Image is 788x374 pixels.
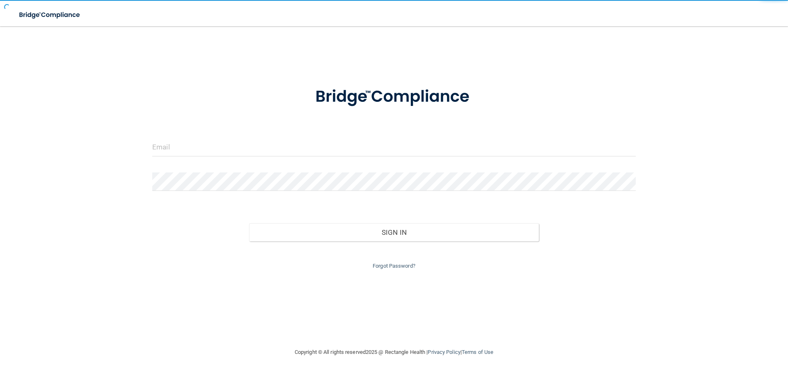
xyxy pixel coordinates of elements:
img: bridge_compliance_login_screen.278c3ca4.svg [12,7,88,23]
img: bridge_compliance_login_screen.278c3ca4.svg [298,76,490,118]
a: Forgot Password? [373,263,415,269]
a: Terms of Use [462,349,493,355]
input: Email [152,138,636,156]
button: Sign In [249,223,539,241]
div: Copyright © All rights reserved 2025 @ Rectangle Health | | [244,339,544,365]
a: Privacy Policy [428,349,460,355]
